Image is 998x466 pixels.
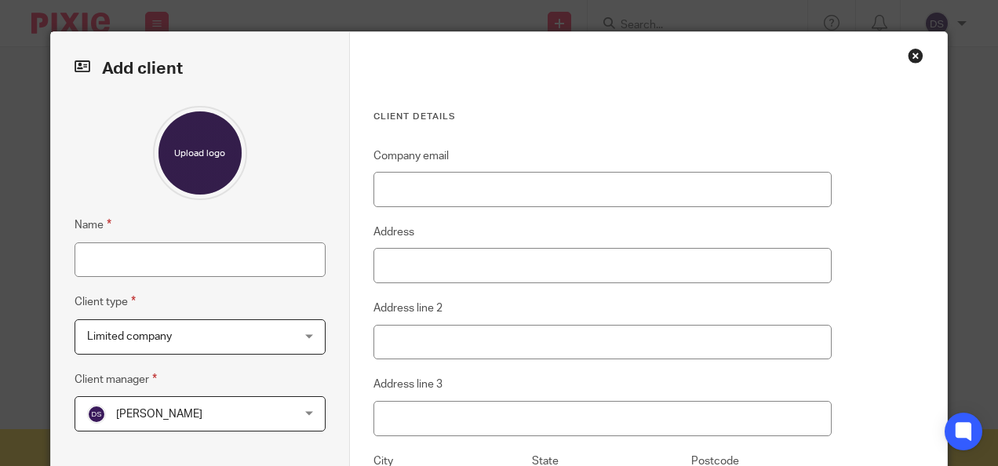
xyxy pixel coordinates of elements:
h3: Client details [373,111,832,123]
label: Client type [75,293,136,311]
h2: Add client [75,56,326,82]
label: Name [75,216,111,234]
img: svg%3E [87,405,106,424]
span: [PERSON_NAME] [116,409,202,420]
div: Close this dialog window [908,48,923,64]
label: Address line 2 [373,300,443,316]
label: Address [373,224,414,240]
label: Address line 3 [373,377,443,392]
label: Client manager [75,370,157,388]
label: Company email [373,148,449,164]
span: Limited company [87,331,172,342]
